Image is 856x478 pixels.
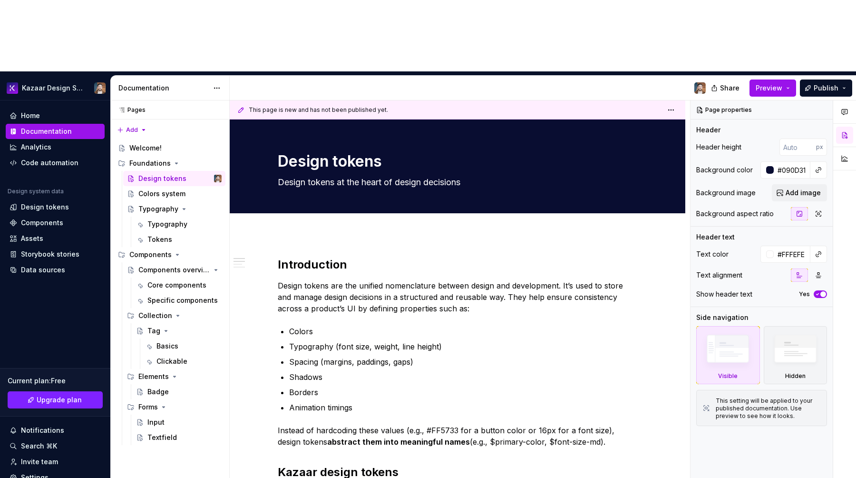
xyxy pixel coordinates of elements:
div: Visible [718,372,738,380]
a: Tag [132,323,225,339]
button: Share [706,80,746,97]
strong: abstract them into meaningful names [327,437,470,447]
textarea: Design tokens at the heart of design decisions [276,175,635,190]
div: Basics [156,341,178,351]
img: Frederic [694,82,706,94]
div: Notifications [21,426,64,435]
div: Kazaar Design System [22,83,83,93]
p: Typography (font size, weight, line height) [289,341,637,352]
span: Add image [786,188,821,198]
div: Design tokens [138,174,186,183]
div: Assets [21,234,43,243]
div: Background image [696,188,756,198]
span: Add [126,126,138,134]
button: Publish [800,80,852,97]
div: Hidden [785,372,806,380]
div: Components overview [138,265,210,275]
a: Core components [132,278,225,293]
button: Add [114,123,150,137]
div: Design tokens [21,202,69,212]
div: Text color [696,249,729,259]
a: Badge [132,384,225,399]
button: Notifications [6,423,105,438]
a: Typography [132,217,225,232]
div: Foundations [129,159,171,168]
div: Forms [138,402,158,412]
a: Invite team [6,454,105,469]
div: Core components [147,280,206,290]
div: Header height [696,142,741,152]
div: Welcome! [129,143,162,153]
span: Preview [756,83,782,93]
div: Analytics [21,142,51,152]
a: Textfield [132,430,225,445]
button: Preview [749,80,796,97]
div: This setting will be applied to your published documentation. Use preview to see how it looks. [716,397,821,420]
div: Code automation [21,158,78,168]
div: Text alignment [696,270,742,280]
a: Specific components [132,293,225,308]
h2: Introduction [278,257,637,272]
div: Visible [696,326,760,384]
span: Publish [814,83,838,93]
div: Background color [696,165,753,175]
div: Documentation [21,127,72,136]
input: Auto [774,161,810,179]
img: Frederic [94,82,106,94]
div: Collection [138,311,172,320]
p: Shadows [289,371,637,383]
a: Documentation [6,124,105,139]
p: Animation timings [289,402,637,413]
p: Spacing (margins, paddings, gaps) [289,356,637,368]
p: Instead of hardcoding these values (e.g., #FF5733 for a button color or 16px for a font size), de... [278,425,637,448]
textarea: Design tokens [276,150,635,173]
a: Data sources [6,262,105,278]
div: Storybook stories [21,249,79,259]
div: Background aspect ratio [696,209,774,219]
div: Page tree [114,140,225,445]
img: 430d0a0e-ca13-4282-b224-6b37fab85464.png [7,82,18,94]
div: Typography [147,219,187,229]
div: Input [147,418,165,427]
div: Search ⌘K [21,441,57,451]
div: Current plan : Free [8,376,103,386]
p: Colors [289,326,637,337]
a: Clickable [141,354,225,369]
div: Collection [123,308,225,323]
div: Show header text [696,289,752,299]
a: Input [132,415,225,430]
div: Typography [138,204,178,214]
div: Forms [123,399,225,415]
a: Analytics [6,139,105,155]
a: Design tokensFrederic [123,171,225,186]
span: This page is new and has not been published yet. [249,106,388,114]
img: Frederic [214,175,222,182]
a: Home [6,108,105,123]
div: Specific components [147,296,218,305]
a: Typography [123,201,225,217]
a: Components [6,215,105,230]
div: Header [696,125,720,135]
div: Tag [147,326,160,336]
label: Yes [799,290,810,298]
div: Side navigation [696,313,749,322]
a: Colors system [123,186,225,201]
div: Elements [123,369,225,384]
div: Badge [147,387,169,397]
div: Design system data [8,188,64,195]
p: px [816,143,823,151]
div: Clickable [156,357,187,366]
input: Auto [779,139,816,156]
button: Add image [772,184,827,201]
span: Upgrade plan [37,395,82,405]
div: Components [129,250,172,259]
a: Storybook stories [6,247,105,262]
div: Tokens [147,235,172,244]
button: Kazaar Design SystemFrederic [2,78,108,98]
div: Data sources [21,265,65,275]
div: Header text [696,232,735,242]
div: Textfield [147,433,177,442]
p: Borders [289,387,637,398]
div: Components [21,218,63,228]
a: Code automation [6,155,105,170]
